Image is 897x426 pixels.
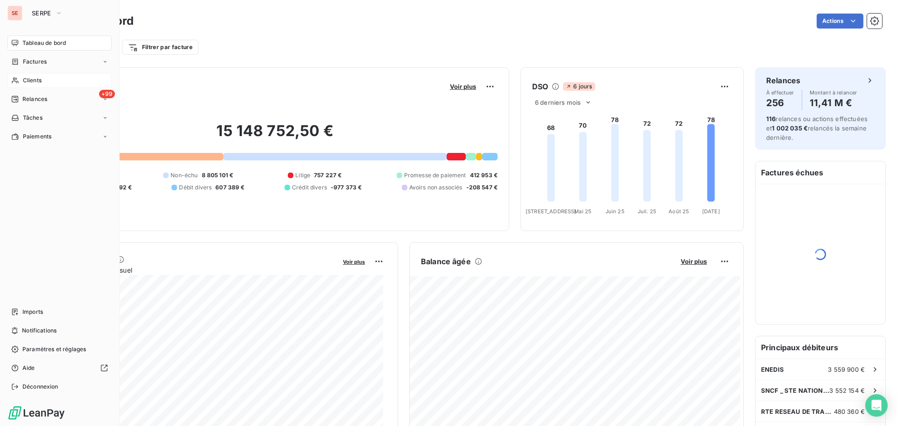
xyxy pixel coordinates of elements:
tspan: Mai 25 [574,208,591,215]
span: -208 547 € [466,183,498,192]
span: Avoirs non associés [409,183,463,192]
h6: Balance âgée [421,256,471,267]
span: Tableau de bord [22,39,66,47]
span: À effectuer [766,90,794,95]
img: Logo LeanPay [7,405,65,420]
span: Débit divers [179,183,212,192]
span: Non-échu [171,171,198,180]
tspan: [DATE] [702,208,720,215]
span: RTE RESEAU DE TRANSPORT ELECTRICITE [761,408,834,415]
span: ENEDIS [761,366,784,373]
button: Voir plus [447,82,479,91]
span: Litige [295,171,310,180]
span: SERPE [32,9,51,17]
h4: 11,41 M € [810,95,857,110]
button: Filtrer par facture [122,40,199,55]
tspan: Juin 25 [605,208,625,215]
span: 3 552 154 € [829,387,865,394]
span: Paramètres et réglages [22,345,86,354]
button: Actions [817,14,863,29]
h6: Factures échues [755,161,885,184]
span: Notifications [22,326,57,335]
h6: Relances [766,75,800,86]
span: Aide [22,364,35,372]
span: Chiffre d'affaires mensuel [53,265,336,275]
span: Tâches [23,114,43,122]
span: Promesse de paiement [404,171,466,180]
div: SE [7,6,22,21]
span: 607 389 € [215,183,244,192]
div: Open Intercom Messenger [865,394,888,417]
span: Paiements [23,132,51,141]
h6: DSO [532,81,548,92]
h4: 256 [766,95,794,110]
span: SNCF _ STE NATIONALE [761,387,829,394]
button: Voir plus [678,257,710,266]
span: 6 derniers mois [535,99,581,106]
span: Crédit divers [292,183,327,192]
span: -977 373 € [331,183,362,192]
span: Déconnexion [22,383,58,391]
span: 116 [766,115,776,123]
span: Imports [22,308,43,316]
a: Aide [7,361,112,375]
tspan: Août 25 [669,208,689,215]
span: Clients [23,76,42,85]
span: Voir plus [343,259,365,265]
span: 3 559 900 € [828,366,865,373]
span: relances ou actions effectuées et relancés la semaine dernière. [766,115,868,141]
span: 8 805 101 € [202,171,234,180]
tspan: [STREET_ADDRESS] [526,208,576,215]
h2: 15 148 752,50 € [53,122,498,150]
span: Voir plus [681,258,707,265]
span: 6 jours [563,82,595,91]
span: 412 953 € [470,171,498,180]
tspan: Juil. 25 [638,208,656,215]
h6: Principaux débiteurs [755,336,885,359]
span: 1 002 035 € [772,124,808,132]
span: Voir plus [450,83,476,90]
button: Voir plus [340,257,368,266]
span: +99 [99,90,115,98]
span: Relances [22,95,47,103]
span: 480 360 € [834,408,865,415]
span: Montant à relancer [810,90,857,95]
span: 757 227 € [314,171,342,180]
span: Factures [23,58,47,66]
